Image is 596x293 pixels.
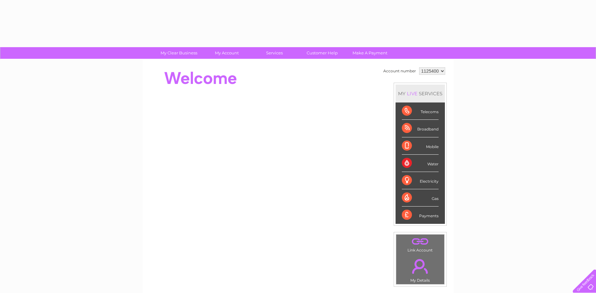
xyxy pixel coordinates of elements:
[398,236,443,247] a: .
[153,47,205,59] a: My Clear Business
[402,102,439,120] div: Telecoms
[402,207,439,224] div: Payments
[344,47,396,59] a: Make A Payment
[402,137,439,155] div: Mobile
[201,47,253,59] a: My Account
[398,255,443,277] a: .
[396,254,445,285] td: My Details
[296,47,348,59] a: Customer Help
[396,234,445,254] td: Link Account
[406,91,419,97] div: LIVE
[396,85,445,102] div: MY SERVICES
[402,172,439,189] div: Electricity
[402,155,439,172] div: Water
[402,120,439,137] div: Broadband
[402,189,439,207] div: Gas
[249,47,300,59] a: Services
[382,66,418,76] td: Account number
